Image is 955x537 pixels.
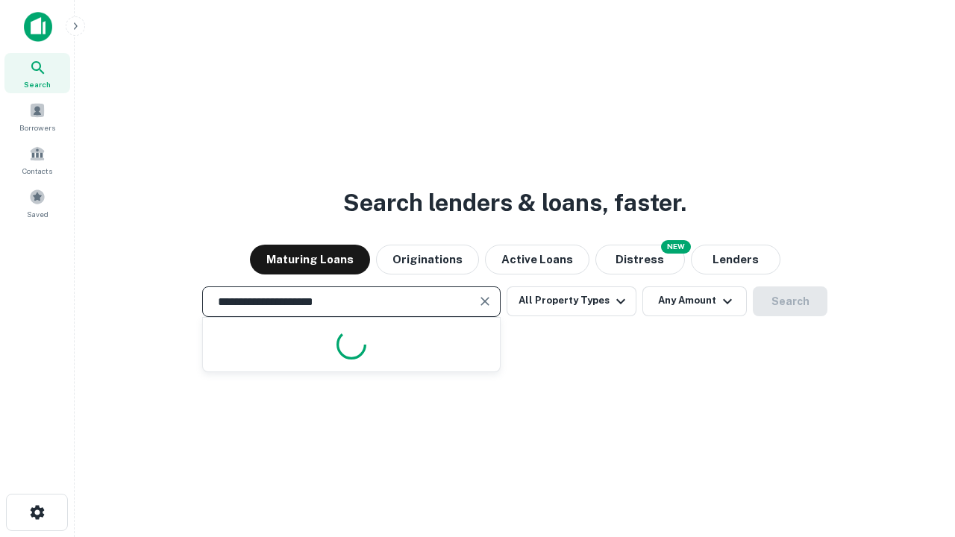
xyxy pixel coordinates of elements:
img: capitalize-icon.png [24,12,52,42]
span: Search [24,78,51,90]
iframe: Chat Widget [880,418,955,489]
button: Clear [475,291,495,312]
button: Originations [376,245,479,274]
button: All Property Types [507,286,636,316]
button: Maturing Loans [250,245,370,274]
button: Search distressed loans with lien and other non-mortgage details. [595,245,685,274]
button: Lenders [691,245,780,274]
span: Contacts [22,165,52,177]
button: Active Loans [485,245,589,274]
div: NEW [661,240,691,254]
a: Borrowers [4,96,70,136]
span: Saved [27,208,48,220]
h3: Search lenders & loans, faster. [343,185,686,221]
button: Any Amount [642,286,747,316]
a: Contacts [4,139,70,180]
a: Search [4,53,70,93]
a: Saved [4,183,70,223]
span: Borrowers [19,122,55,134]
